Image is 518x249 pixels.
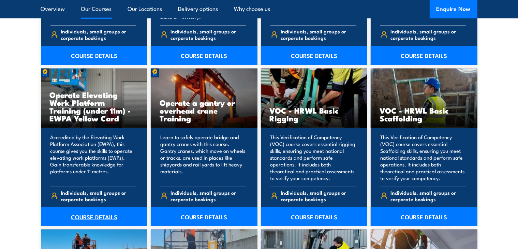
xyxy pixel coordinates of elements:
span: Individuals, small groups or corporate bookings [281,189,356,202]
a: COURSE DETAILS [151,207,257,226]
h3: VOC - HRWL Basic Scaffolding [380,106,469,122]
p: This Verification of Competency (VOC) course covers essential rigging skills, ensuring you meet n... [270,134,356,181]
a: COURSE DETAILS [371,46,477,65]
p: Learn to safely operate bridge and gantry cranes with this course. Gantry cranes, which move on w... [160,134,246,181]
span: Individuals, small groups or corporate bookings [391,189,466,202]
span: Individuals, small groups or corporate bookings [61,28,136,41]
span: Individuals, small groups or corporate bookings [61,189,136,202]
h3: Operate Elevating Work Platform Training (under 11m) - EWPA Yellow Card [50,91,139,122]
a: COURSE DETAILS [261,46,368,65]
p: This Verification of Competency (VOC) course covers essential Scaffolding skills, ensuring you me... [380,134,466,181]
a: COURSE DETAILS [261,207,368,226]
a: COURSE DETAILS [371,207,477,226]
span: Individuals, small groups or corporate bookings [281,28,356,41]
span: Individuals, small groups or corporate bookings [171,28,246,41]
a: COURSE DETAILS [41,46,148,65]
a: COURSE DETAILS [41,207,148,226]
h3: Operate a gantry or overhead crane Training [160,99,249,122]
p: Accredited by the Elevating Work Platform Association (EWPA), this course gives you the skills to... [50,134,136,181]
span: Individuals, small groups or corporate bookings [391,28,466,41]
h3: VOC - HRWL Basic Rigging [270,106,359,122]
span: Individuals, small groups or corporate bookings [171,189,246,202]
a: COURSE DETAILS [151,46,257,65]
